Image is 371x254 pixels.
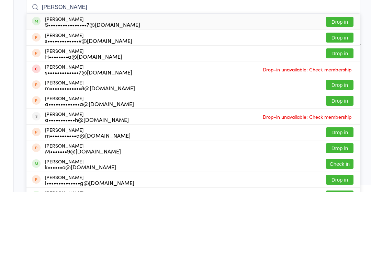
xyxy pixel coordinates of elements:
div: l••••••••••••••g@[DOMAIN_NAME] [45,242,134,247]
button: Drop in [326,237,353,247]
div: a•••••••••••h@[DOMAIN_NAME] [45,179,129,184]
button: Drop in [326,158,353,168]
span: [DATE] 7:00pm [26,24,350,31]
div: s•••••••••••••v@[DOMAIN_NAME] [45,100,132,105]
div: m•••••••••••••8@[DOMAIN_NAME] [45,147,135,153]
div: H••••••••a@[DOMAIN_NAME] [45,116,122,121]
div: [PERSON_NAME] [45,94,132,105]
button: Drop in [326,111,353,120]
div: s•••••••••••••7@[DOMAIN_NAME] [45,131,132,137]
button: Drop in [326,205,353,215]
div: [PERSON_NAME] [45,158,134,169]
button: Drop in [326,142,353,152]
span: [PERSON_NAME] [PERSON_NAME] [26,31,350,38]
button: Drop in [326,95,353,105]
div: S••••••••••••••••7@[DOMAIN_NAME] [45,84,140,89]
button: Check in [326,221,353,231]
span: Drop-in unavailable: Check membership [261,126,353,137]
div: [PERSON_NAME] [45,236,134,247]
h2: Muay Thai - Fundamentals Check-in [26,10,360,21]
div: [PERSON_NAME] [45,221,116,232]
div: M•••••••9@[DOMAIN_NAME] [45,210,121,216]
div: a•••••••••••••a@[DOMAIN_NAME] [45,163,134,169]
span: Striking Mat A [26,38,350,45]
span: Muay Thai Kickboxing [26,45,360,52]
div: [PERSON_NAME] [45,126,132,137]
div: [PERSON_NAME] [45,142,135,153]
div: m•••••••••••a@[DOMAIN_NAME] [45,195,131,200]
div: [PERSON_NAME] [45,205,121,216]
div: [PERSON_NAME] [45,189,131,200]
div: k••••••o@[DOMAIN_NAME] [45,226,116,232]
span: Drop-in unavailable: Check membership [261,174,353,184]
input: Search [26,61,360,77]
div: [PERSON_NAME] [45,110,122,121]
button: Drop in [326,189,353,199]
div: [PERSON_NAME] [45,78,140,89]
div: [PERSON_NAME] [45,173,129,184]
button: Drop in [326,79,353,89]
